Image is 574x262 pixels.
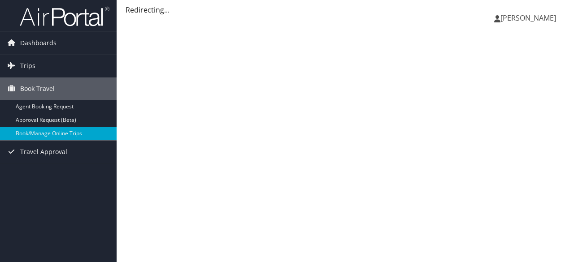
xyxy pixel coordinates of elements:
span: Travel Approval [20,141,67,163]
span: Trips [20,55,35,77]
img: airportal-logo.png [20,6,109,27]
a: [PERSON_NAME] [494,4,565,31]
span: [PERSON_NAME] [500,13,556,23]
span: Book Travel [20,77,55,100]
span: Dashboards [20,32,57,54]
div: Redirecting... [126,4,565,15]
